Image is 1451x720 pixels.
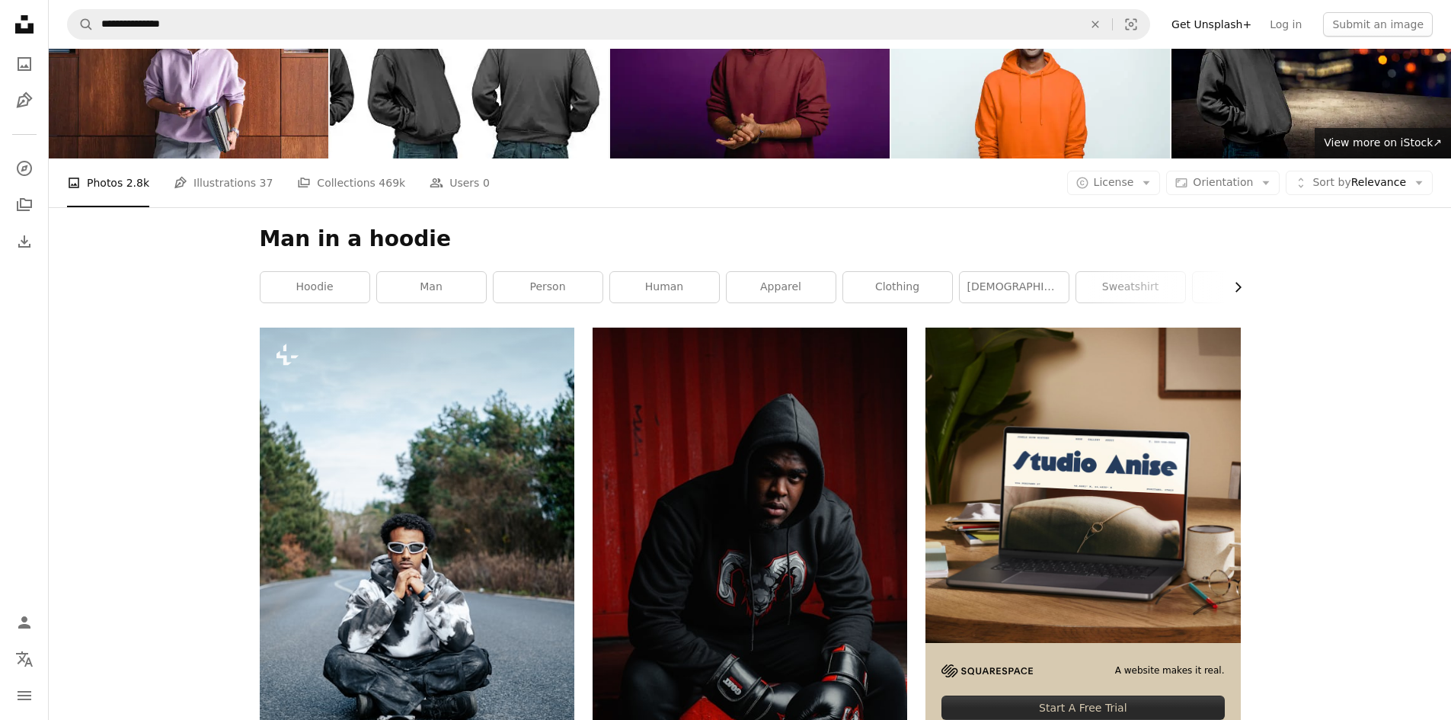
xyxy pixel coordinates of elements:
[925,328,1240,642] img: file-1705123271268-c3eaf6a79b21image
[1261,12,1311,37] a: Log in
[1162,12,1261,37] a: Get Unsplash+
[260,272,369,302] a: hoodie
[1076,272,1185,302] a: sweatshirt
[67,9,1150,40] form: Find visuals sitewide
[260,174,273,191] span: 37
[174,158,273,207] a: Illustrations 37
[260,557,574,571] a: a boy sitting on a skateboard on the side of the road
[260,226,1241,253] h1: Man in a hoodie
[1315,128,1451,158] a: View more on iStock↗
[9,85,40,116] a: Illustrations
[379,174,405,191] span: 469k
[1286,171,1433,195] button: Sort byRelevance
[9,190,40,220] a: Collections
[1324,136,1442,149] span: View more on iStock ↗
[1312,176,1350,188] span: Sort by
[9,9,40,43] a: Home — Unsplash
[1094,176,1134,188] span: License
[610,272,719,302] a: human
[727,272,836,302] a: apparel
[494,272,602,302] a: person
[1224,272,1241,302] button: scroll list to the right
[1067,171,1161,195] button: License
[1312,175,1406,190] span: Relevance
[297,158,405,207] a: Collections 469k
[593,557,907,571] a: A man in a black hoodie and black gloves
[9,680,40,711] button: Menu
[960,272,1069,302] a: [DEMOGRAPHIC_DATA]
[483,174,490,191] span: 0
[9,49,40,79] a: Photos
[1323,12,1433,37] button: Submit an image
[9,226,40,257] a: Download History
[9,644,40,674] button: Language
[1193,176,1253,188] span: Orientation
[9,153,40,184] a: Explore
[843,272,952,302] a: clothing
[68,10,94,39] button: Search Unsplash
[1113,10,1149,39] button: Visual search
[941,696,1224,720] div: Start A Free Trial
[1166,171,1280,195] button: Orientation
[9,607,40,638] a: Log in / Sign up
[1193,272,1302,302] a: grey
[377,272,486,302] a: man
[430,158,490,207] a: Users 0
[1079,10,1112,39] button: Clear
[941,664,1033,677] img: file-1705255347840-230a6ab5bca9image
[1115,664,1225,677] span: A website makes it real.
